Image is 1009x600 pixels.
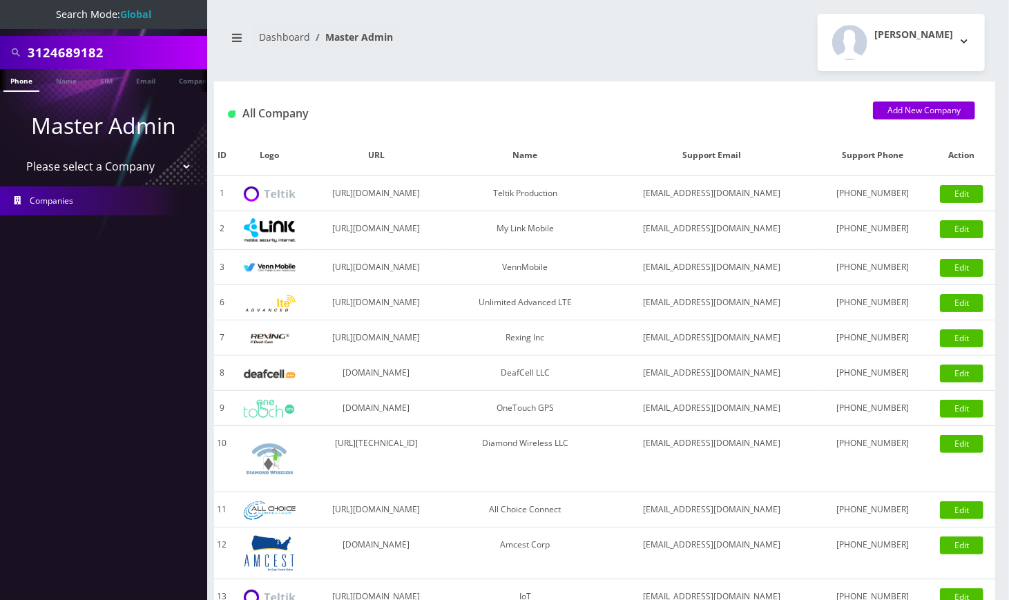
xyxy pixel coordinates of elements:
th: Support Phone [817,135,928,176]
td: [PHONE_NUMBER] [817,492,928,528]
a: SIM [93,69,119,90]
a: Edit [940,365,983,383]
td: [EMAIL_ADDRESS][DOMAIN_NAME] [606,285,817,320]
img: DeafCell LLC [244,369,296,378]
td: [URL][DOMAIN_NAME] [309,320,444,356]
a: Edit [940,536,983,554]
td: 2 [214,211,230,250]
a: Email [129,69,162,90]
a: Dashboard [259,30,310,43]
h2: [PERSON_NAME] [874,29,953,41]
img: Amcest Corp [244,534,296,572]
td: [PHONE_NUMBER] [817,320,928,356]
a: Edit [940,185,983,203]
th: Logo [230,135,309,176]
td: Teltik Production [443,176,606,211]
a: Edit [940,329,983,347]
td: [PHONE_NUMBER] [817,211,928,250]
td: Rexing Inc [443,320,606,356]
td: [EMAIL_ADDRESS][DOMAIN_NAME] [606,211,817,250]
td: [PHONE_NUMBER] [817,176,928,211]
td: [URL][DOMAIN_NAME] [309,211,444,250]
td: [URL][DOMAIN_NAME] [309,492,444,528]
img: Teltik Production [244,186,296,202]
a: Company [172,69,218,90]
img: Diamond Wireless LLC [244,433,296,485]
td: DeafCell LLC [443,356,606,391]
td: Amcest Corp [443,528,606,579]
th: URL [309,135,444,176]
img: My Link Mobile [244,218,296,242]
td: [PHONE_NUMBER] [817,285,928,320]
li: Master Admin [310,30,393,44]
img: All Company [228,110,236,118]
button: [PERSON_NAME] [818,14,985,71]
a: Phone [3,69,39,92]
td: [EMAIL_ADDRESS][DOMAIN_NAME] [606,356,817,391]
h1: All Company [228,107,852,120]
th: Name [443,135,606,176]
td: All Choice Connect [443,492,606,528]
a: Edit [940,220,983,238]
td: [DOMAIN_NAME] [309,391,444,426]
img: All Choice Connect [244,501,296,520]
img: Rexing Inc [244,332,296,345]
td: [PHONE_NUMBER] [817,356,928,391]
a: Edit [940,259,983,277]
td: 6 [214,285,230,320]
td: 9 [214,391,230,426]
td: [DOMAIN_NAME] [309,356,444,391]
td: [EMAIL_ADDRESS][DOMAIN_NAME] [606,391,817,426]
td: 11 [214,492,230,528]
td: My Link Mobile [443,211,606,250]
td: [PHONE_NUMBER] [817,528,928,579]
input: Search All Companies [28,39,204,66]
img: Unlimited Advanced LTE [244,295,296,312]
td: [URL][DOMAIN_NAME] [309,176,444,211]
td: [EMAIL_ADDRESS][DOMAIN_NAME] [606,492,817,528]
span: Companies [30,195,74,206]
a: Edit [940,294,983,312]
td: [EMAIL_ADDRESS][DOMAIN_NAME] [606,528,817,579]
td: [EMAIL_ADDRESS][DOMAIN_NAME] [606,250,817,285]
td: [EMAIL_ADDRESS][DOMAIN_NAME] [606,426,817,492]
td: OneTouch GPS [443,391,606,426]
a: Edit [940,435,983,453]
a: Edit [940,400,983,418]
td: 10 [214,426,230,492]
span: Search Mode: [56,8,151,21]
td: 7 [214,320,230,356]
td: [EMAIL_ADDRESS][DOMAIN_NAME] [606,176,817,211]
td: [URL][DOMAIN_NAME] [309,250,444,285]
img: OneTouch GPS [244,400,296,418]
strong: Global [120,8,151,21]
td: [PHONE_NUMBER] [817,250,928,285]
th: Action [928,135,995,176]
td: 1 [214,176,230,211]
td: [PHONE_NUMBER] [817,391,928,426]
img: VennMobile [244,263,296,273]
td: [URL][DOMAIN_NAME] [309,285,444,320]
th: ID [214,135,230,176]
td: 8 [214,356,230,391]
th: Support Email [606,135,817,176]
td: 12 [214,528,230,579]
a: Name [49,69,84,90]
nav: breadcrumb [224,23,595,62]
td: Diamond Wireless LLC [443,426,606,492]
td: [URL][TECHNICAL_ID] [309,426,444,492]
td: VennMobile [443,250,606,285]
a: Edit [940,501,983,519]
a: Add New Company [873,101,975,119]
td: 3 [214,250,230,285]
td: [DOMAIN_NAME] [309,528,444,579]
td: Unlimited Advanced LTE [443,285,606,320]
td: [PHONE_NUMBER] [817,426,928,492]
td: [EMAIL_ADDRESS][DOMAIN_NAME] [606,320,817,356]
